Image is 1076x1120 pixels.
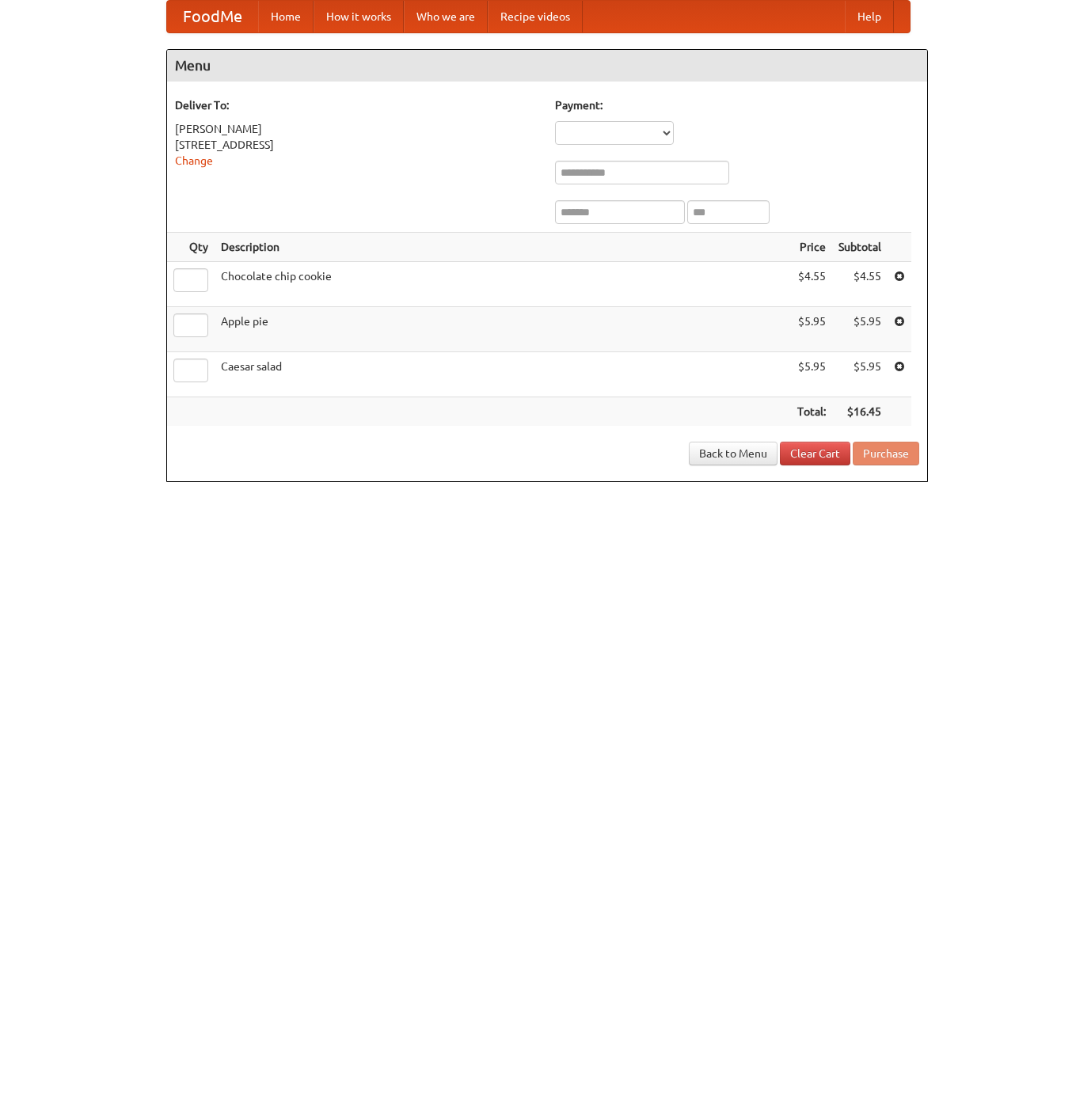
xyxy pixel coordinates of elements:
[215,307,791,352] td: Apple pie
[832,352,888,397] td: $5.95
[832,307,888,352] td: $5.95
[175,121,539,137] div: [PERSON_NAME]
[689,442,778,465] a: Back to Menu
[167,233,215,262] th: Qty
[167,1,258,32] a: FoodMe
[167,50,927,82] h4: Menu
[832,233,888,262] th: Subtotal
[175,137,539,153] div: [STREET_ADDRESS]
[853,442,919,465] button: Purchase
[845,1,894,32] a: Help
[791,352,832,397] td: $5.95
[215,352,791,397] td: Caesar salad
[404,1,488,32] a: Who we are
[175,154,213,167] a: Change
[791,233,832,262] th: Price
[175,97,539,113] h5: Deliver To:
[258,1,314,32] a: Home
[555,97,919,113] h5: Payment:
[488,1,583,32] a: Recipe videos
[791,397,832,427] th: Total:
[791,262,832,307] td: $4.55
[832,262,888,307] td: $4.55
[314,1,404,32] a: How it works
[832,397,888,427] th: $16.45
[791,307,832,352] td: $5.95
[780,442,850,465] a: Clear Cart
[215,262,791,307] td: Chocolate chip cookie
[215,233,791,262] th: Description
